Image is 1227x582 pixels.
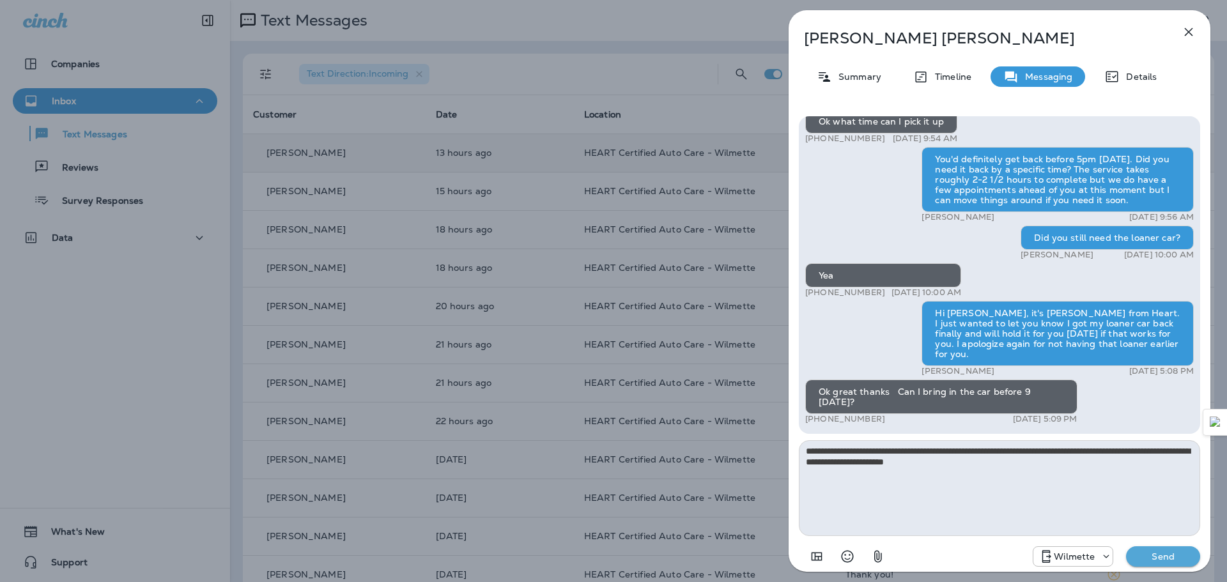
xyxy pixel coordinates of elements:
[832,72,881,82] p: Summary
[805,287,885,298] p: [PHONE_NUMBER]
[1021,226,1194,250] div: Did you still need the loaner car?
[1120,72,1157,82] p: Details
[1013,414,1077,424] p: [DATE] 5:09 PM
[805,379,1077,414] div: Ok great thanks Can I bring in the car before 9 [DATE]?
[1124,250,1194,260] p: [DATE] 10:00 AM
[805,134,885,144] p: [PHONE_NUMBER]
[1021,250,1093,260] p: [PERSON_NAME]
[1033,549,1113,564] div: +1 (847) 865-9557
[1136,551,1190,562] p: Send
[922,147,1194,212] div: You'd definitely get back before 5pm [DATE]. Did you need it back by a specific time? The service...
[1054,551,1095,562] p: Wilmette
[1210,417,1221,428] img: Detect Auto
[1129,366,1194,376] p: [DATE] 5:08 PM
[922,366,994,376] p: [PERSON_NAME]
[805,263,961,287] div: Yea
[922,301,1194,366] div: Hi [PERSON_NAME], it's [PERSON_NAME] from Heart. I just wanted to let you know I got my loaner ca...
[805,109,957,134] div: Ok what time can I pick it up
[804,544,830,569] button: Add in a premade template
[805,414,885,424] p: [PHONE_NUMBER]
[922,212,994,222] p: [PERSON_NAME]
[804,29,1153,47] p: [PERSON_NAME] [PERSON_NAME]
[1129,212,1194,222] p: [DATE] 9:56 AM
[891,287,961,298] p: [DATE] 10:00 AM
[893,134,957,144] p: [DATE] 9:54 AM
[929,72,971,82] p: Timeline
[1126,546,1200,567] button: Send
[835,544,860,569] button: Select an emoji
[1019,72,1072,82] p: Messaging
